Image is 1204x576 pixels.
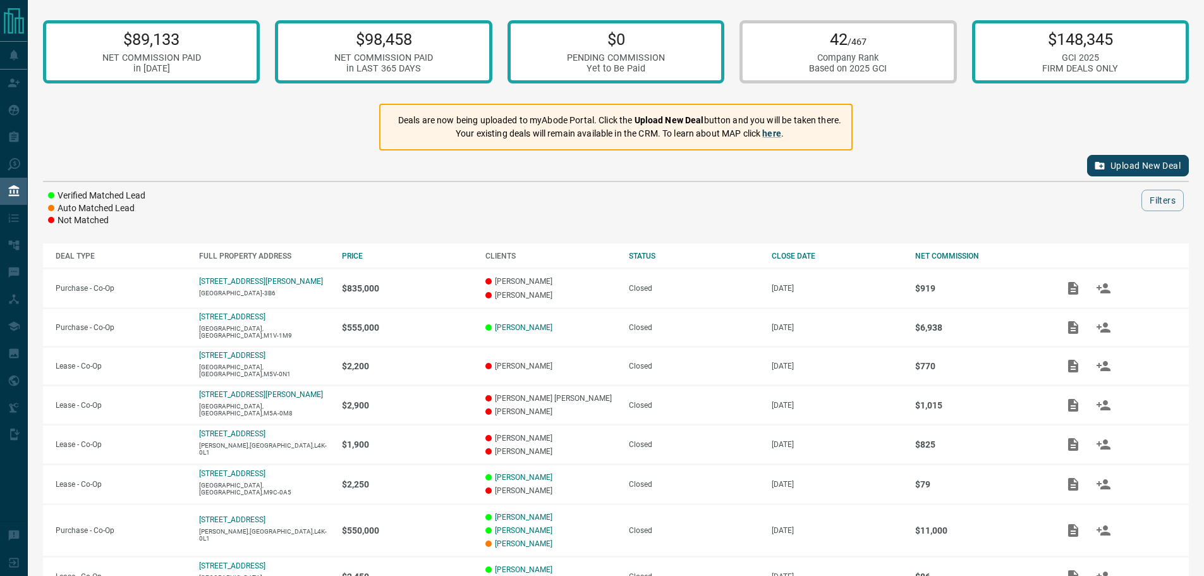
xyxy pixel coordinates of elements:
[772,362,903,371] p: [DATE]
[342,525,473,536] p: $550,000
[772,440,903,449] p: [DATE]
[485,277,616,286] p: [PERSON_NAME]
[1088,525,1119,534] span: Match Clients
[495,539,552,548] a: [PERSON_NAME]
[334,63,433,74] div: in LAST 365 DAYS
[342,283,473,293] p: $835,000
[495,473,552,482] a: [PERSON_NAME]
[772,323,903,332] p: [DATE]
[1042,63,1118,74] div: FIRM DEALS ONLY
[567,52,665,63] div: PENDING COMMISSION
[1058,525,1088,534] span: Add / View Documents
[56,323,186,332] p: Purchase - Co-Op
[334,30,433,49] p: $98,458
[772,284,903,293] p: [DATE]
[56,526,186,535] p: Purchase - Co-Op
[848,37,867,47] span: /467
[342,252,473,260] div: PRICE
[915,525,1046,536] p: $11,000
[1088,479,1119,488] span: Match Clients
[342,479,473,489] p: $2,250
[342,322,473,333] p: $555,000
[56,252,186,260] div: DEAL TYPE
[199,469,265,478] a: [STREET_ADDRESS]
[1088,283,1119,292] span: Match Clients
[567,30,665,49] p: $0
[56,480,186,489] p: Lease - Co-Op
[485,394,616,403] p: [PERSON_NAME] [PERSON_NAME]
[102,30,201,49] p: $89,133
[398,114,841,127] p: Deals are now being uploaded to myAbode Portal. Click the button and you will be taken there.
[199,429,265,438] a: [STREET_ADDRESS]
[1058,439,1088,448] span: Add / View Documents
[772,526,903,535] p: [DATE]
[199,364,330,377] p: [GEOGRAPHIC_DATA],[GEOGRAPHIC_DATA],M5V-0N1
[915,361,1046,371] p: $770
[199,325,330,339] p: [GEOGRAPHIC_DATA],[GEOGRAPHIC_DATA],M1V-1M9
[398,127,841,140] p: Your existing deals will remain available in the CRM. To learn about MAP click .
[809,52,887,63] div: Company Rank
[915,252,1046,260] div: NET COMMISSION
[1087,155,1189,176] button: Upload New Deal
[199,442,330,456] p: [PERSON_NAME],[GEOGRAPHIC_DATA],L4K-0L1
[199,351,265,360] p: [STREET_ADDRESS]
[772,252,903,260] div: CLOSE DATE
[629,323,760,332] div: Closed
[199,277,323,286] a: [STREET_ADDRESS][PERSON_NAME]
[495,565,552,574] a: [PERSON_NAME]
[915,283,1046,293] p: $919
[485,362,616,371] p: [PERSON_NAME]
[1058,283,1088,292] span: Add / View Documents
[629,252,760,260] div: STATUS
[56,284,186,293] p: Purchase - Co-Op
[485,252,616,260] div: CLIENTS
[915,400,1046,410] p: $1,015
[199,403,330,417] p: [GEOGRAPHIC_DATA],[GEOGRAPHIC_DATA],M5A-0M8
[342,400,473,410] p: $2,900
[48,202,145,215] li: Auto Matched Lead
[485,407,616,416] p: [PERSON_NAME]
[56,401,186,410] p: Lease - Co-Op
[495,323,552,332] a: [PERSON_NAME]
[762,128,781,138] a: here
[1042,52,1118,63] div: GCI 2025
[342,439,473,450] p: $1,900
[915,322,1046,333] p: $6,938
[56,440,186,449] p: Lease - Co-Op
[199,561,265,570] a: [STREET_ADDRESS]
[1141,190,1184,211] button: Filters
[1088,439,1119,448] span: Match Clients
[629,440,760,449] div: Closed
[629,362,760,371] div: Closed
[1088,400,1119,409] span: Match Clients
[772,480,903,489] p: [DATE]
[485,447,616,456] p: [PERSON_NAME]
[1088,361,1119,370] span: Match Clients
[1058,322,1088,331] span: Add / View Documents
[629,401,760,410] div: Closed
[199,528,330,542] p: [PERSON_NAME],[GEOGRAPHIC_DATA],L4K-0L1
[199,290,330,297] p: [GEOGRAPHIC_DATA]-3B6
[199,252,330,260] div: FULL PROPERTY ADDRESS
[48,214,145,227] li: Not Matched
[199,482,330,496] p: [GEOGRAPHIC_DATA],[GEOGRAPHIC_DATA],M9C-0A5
[199,515,265,524] a: [STREET_ADDRESS]
[199,312,265,321] a: [STREET_ADDRESS]
[629,526,760,535] div: Closed
[1058,479,1088,488] span: Add / View Documents
[1088,322,1119,331] span: Match Clients
[567,63,665,74] div: Yet to Be Paid
[809,63,887,74] div: Based on 2025 GCI
[1058,400,1088,409] span: Add / View Documents
[342,361,473,371] p: $2,200
[199,390,323,399] a: [STREET_ADDRESS][PERSON_NAME]
[334,52,433,63] div: NET COMMISSION PAID
[485,434,616,443] p: [PERSON_NAME]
